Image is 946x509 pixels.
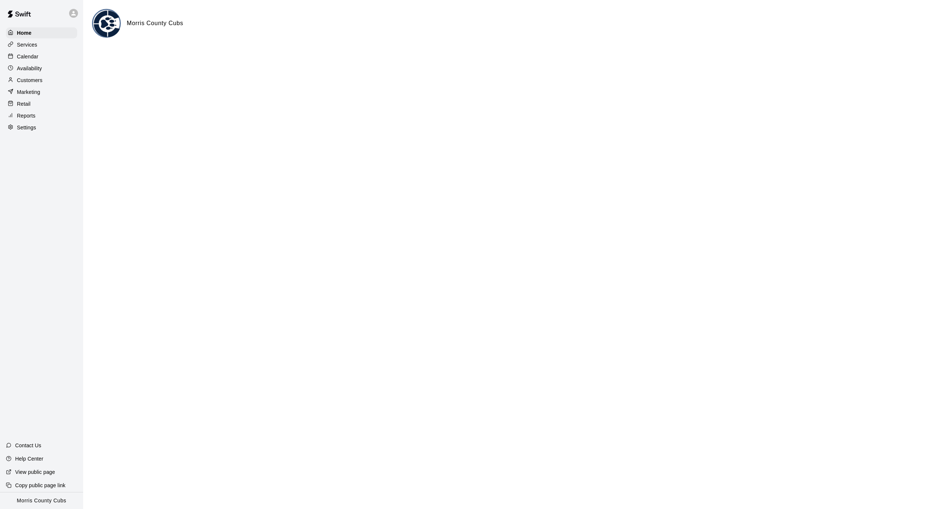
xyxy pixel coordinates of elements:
h6: Morris County Cubs [127,18,183,28]
p: Settings [17,124,36,131]
p: Copy public page link [15,482,65,489]
a: Settings [6,122,77,133]
p: Marketing [17,88,40,96]
a: Reports [6,110,77,121]
p: Help Center [15,455,43,462]
a: Retail [6,98,77,109]
p: Retail [17,100,31,108]
a: Marketing [6,86,77,98]
a: Availability [6,63,77,74]
p: Contact Us [15,442,41,449]
p: Home [17,29,32,37]
img: Morris County Cubs logo [93,10,121,38]
a: Services [6,39,77,50]
p: Services [17,41,37,48]
p: Availability [17,65,42,72]
p: Customers [17,77,42,84]
a: Customers [6,75,77,86]
p: View public page [15,468,55,476]
p: Calendar [17,53,38,60]
p: Reports [17,112,35,119]
a: Home [6,27,77,38]
p: Morris County Cubs [17,497,67,505]
a: Calendar [6,51,77,62]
